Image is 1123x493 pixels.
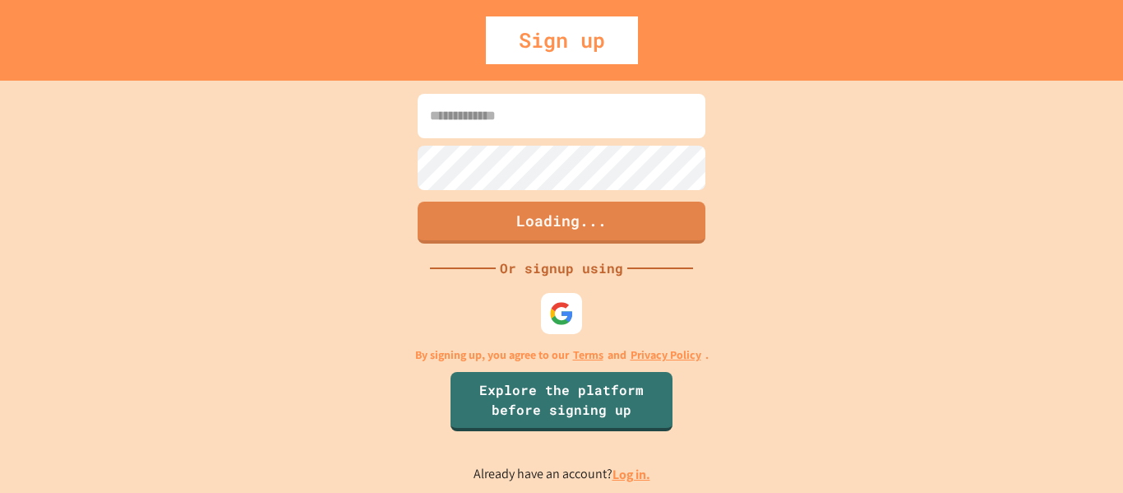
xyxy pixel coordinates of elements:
div: Or signup using [496,258,627,278]
a: Terms [573,346,603,364]
img: google-icon.svg [549,301,574,326]
button: Loading... [418,202,705,244]
p: By signing up, you agree to our and . [415,346,709,364]
p: Already have an account? [474,464,650,485]
a: Privacy Policy [631,346,701,364]
div: Sign up [486,16,638,64]
a: Explore the platform before signing up [451,372,672,431]
a: Log in. [612,466,650,483]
